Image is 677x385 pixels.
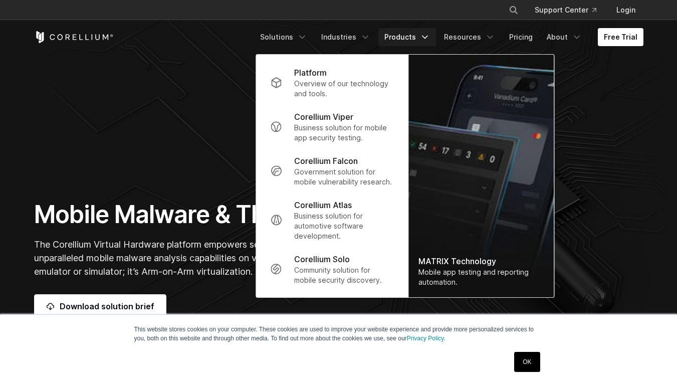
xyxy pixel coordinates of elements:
[294,199,352,211] p: Corellium Atlas
[294,211,394,241] p: Business solution for automotive software development.
[315,28,376,46] a: Industries
[294,155,358,167] p: Corellium Falcon
[294,253,350,265] p: Corellium Solo
[294,79,394,99] p: Overview of our technology and tools.
[608,1,643,19] a: Login
[294,67,327,79] p: Platform
[408,55,554,297] a: MATRIX Technology Mobile app testing and reporting automation.
[418,267,544,287] div: Mobile app testing and reporting automation.
[254,28,313,46] a: Solutions
[254,28,643,46] div: Navigation Menu
[407,335,445,342] a: Privacy Policy.
[541,28,588,46] a: About
[294,111,353,123] p: Corellium Viper
[497,1,643,19] div: Navigation Menu
[262,61,402,105] a: Platform Overview of our technology and tools.
[418,255,544,267] div: MATRIX Technology
[503,28,539,46] a: Pricing
[294,265,394,285] p: Community solution for mobile security discovery.
[408,55,554,297] img: Matrix_WebNav_1x
[34,239,428,277] span: The Corellium Virtual Hardware platform empowers security threat and research teams with unparall...
[438,28,501,46] a: Resources
[378,28,436,46] a: Products
[262,247,402,291] a: Corellium Solo Community solution for mobile security discovery.
[598,28,643,46] a: Free Trial
[514,352,540,372] a: OK
[134,325,543,343] p: This website stores cookies on your computer. These cookies are used to improve your website expe...
[294,123,394,143] p: Business solution for mobile app security testing.
[505,1,523,19] button: Search
[262,193,402,247] a: Corellium Atlas Business solution for automotive software development.
[34,294,166,318] a: Download solution brief
[262,149,402,193] a: Corellium Falcon Government solution for mobile vulnerability research.
[34,200,433,230] h1: Mobile Malware & Threat Research
[34,31,114,43] a: Corellium Home
[262,105,402,149] a: Corellium Viper Business solution for mobile app security testing.
[294,167,394,187] p: Government solution for mobile vulnerability research.
[527,1,604,19] a: Support Center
